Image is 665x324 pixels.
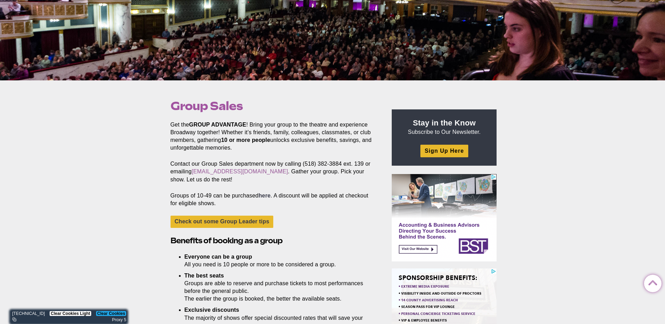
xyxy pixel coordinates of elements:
[420,145,468,157] a: Sign Up Here
[185,253,366,268] li: All you need is 10 people or more to be considered a group.
[171,235,376,246] h2: Benefits of booking as a group
[392,174,497,261] iframe: Advertisement
[221,137,270,143] strong: 10 or more people
[185,273,224,279] strong: The best seats
[171,99,376,113] h1: Group Sales
[400,118,488,136] p: Subscribe to Our Newsletter.
[189,122,246,128] strong: GROUP ADVANTAGE
[185,307,239,313] strong: Exclusive discounts
[171,192,376,207] p: Groups of 10-49 can be purchased . A discount will be applied at checkout for eligible shows.
[259,193,270,199] a: here
[185,254,252,260] strong: Everyone can be a group
[171,216,274,228] a: Check out some Group Leader tips
[171,121,376,152] p: Get the ! Bring your group to the theatre and experience Broadway together! Whether it’s friends,...
[413,118,476,127] strong: Stay in the Know
[171,160,376,183] p: Contact our Group Sales department now by calling (518) 382-3884 ext. 139 or emailing . Gather yo...
[644,275,658,289] a: Back to Top
[185,272,366,303] li: Groups are able to reserve and purchase tickets to most performances before the general public. T...
[191,168,288,174] a: [EMAIL_ADDRESS][DOMAIN_NAME]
